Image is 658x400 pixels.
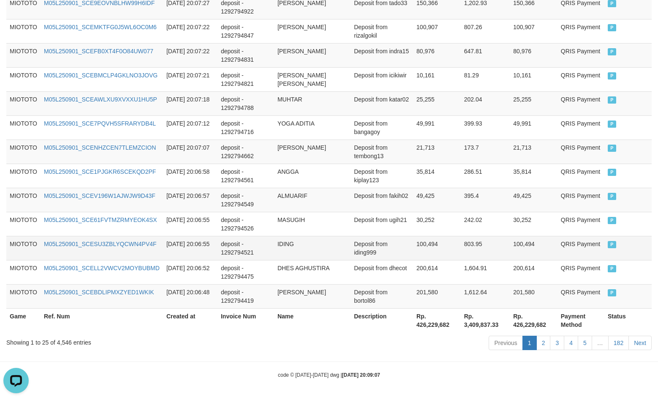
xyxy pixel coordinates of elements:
td: deposit - 1292794662 [218,140,274,164]
td: QRIS Payment [557,236,604,260]
span: PAID [608,24,616,31]
a: 2 [536,336,551,350]
span: PAID [608,169,616,176]
td: QRIS Payment [557,188,604,212]
td: [DATE] 20:06:48 [163,284,218,308]
td: MIOTOTO [6,164,41,188]
td: MIOTOTO [6,115,41,140]
span: PAID [608,121,616,128]
td: 100,907 [413,19,461,43]
td: 25,255 [510,91,557,115]
td: 242.02 [461,212,510,236]
td: Deposit from dhecot [351,260,413,284]
a: M05L250901_SCE61FVTMZRMYEOK4SX [44,216,157,223]
td: 25,255 [413,91,461,115]
td: ALMUARIF [274,188,351,212]
td: QRIS Payment [557,43,604,67]
td: Deposit from iding999 [351,236,413,260]
td: MIOTOTO [6,19,41,43]
td: QRIS Payment [557,260,604,284]
a: M05L250901_SCEV196W1AJWJW9D43F [44,192,155,199]
a: 1 [522,336,537,350]
span: PAID [608,145,616,152]
td: Deposit from indra15 [351,43,413,67]
span: PAID [608,193,616,200]
td: 100,494 [413,236,461,260]
td: 30,252 [510,212,557,236]
td: QRIS Payment [557,284,604,308]
td: 49,425 [510,188,557,212]
td: 399.93 [461,115,510,140]
td: 81.29 [461,67,510,91]
td: MIOTOTO [6,43,41,67]
td: 201,580 [510,284,557,308]
td: deposit - 1292794847 [218,19,274,43]
td: YOGA ADITIA [274,115,351,140]
span: PAID [608,48,616,55]
td: [PERSON_NAME] [274,19,351,43]
td: 286.51 [461,164,510,188]
th: Created at [163,308,218,332]
a: 5 [578,336,592,350]
th: Name [274,308,351,332]
td: [DATE] 20:07:22 [163,43,218,67]
td: deposit - 1292794716 [218,115,274,140]
td: Deposit from katar02 [351,91,413,115]
td: deposit - 1292794475 [218,260,274,284]
a: M05L250901_SCEBMCLP4GKLNO3JOVG [44,72,158,79]
a: Next [628,336,652,350]
td: [PERSON_NAME] [274,284,351,308]
div: Showing 1 to 25 of 4,546 entries [6,335,268,347]
td: QRIS Payment [557,140,604,164]
td: 49,991 [413,115,461,140]
td: 49,991 [510,115,557,140]
td: MIOTOTO [6,212,41,236]
th: Game [6,308,41,332]
td: [DATE] 20:06:58 [163,164,218,188]
a: M05L250901_SCE1PJGKR6SCEKQD2PF [44,168,156,175]
a: M05L250901_SCEBDLIPMXZYED1WKIK [44,289,154,296]
td: MASUGIH [274,212,351,236]
td: 21,713 [510,140,557,164]
a: Previous [489,336,522,350]
td: MIOTOTO [6,188,41,212]
td: Deposit from kiplay123 [351,164,413,188]
td: Deposit from tembong13 [351,140,413,164]
td: [DATE] 20:06:52 [163,260,218,284]
th: Status [604,308,652,332]
td: MUHTAR [274,91,351,115]
strong: [DATE] 20:09:07 [342,372,380,378]
td: IDING [274,236,351,260]
td: MIOTOTO [6,91,41,115]
td: MIOTOTO [6,140,41,164]
td: Deposit from bortol86 [351,284,413,308]
td: deposit - 1292794549 [218,188,274,212]
a: M05L250901_SCELL2VWCV2MOYBUBMD [44,265,160,271]
td: MIOTOTO [6,284,41,308]
td: deposit - 1292794788 [218,91,274,115]
a: M05L250901_SCESU3ZBLYQCWN4PV4F [44,241,157,247]
td: 21,713 [413,140,461,164]
td: [DATE] 20:07:18 [163,91,218,115]
td: deposit - 1292794419 [218,284,274,308]
td: [DATE] 20:06:57 [163,188,218,212]
td: [DATE] 20:06:55 [163,212,218,236]
td: 80,976 [413,43,461,67]
td: 30,252 [413,212,461,236]
td: 10,161 [510,67,557,91]
td: 10,161 [413,67,461,91]
td: QRIS Payment [557,115,604,140]
td: 1,612.64 [461,284,510,308]
td: 100,494 [510,236,557,260]
td: 803.95 [461,236,510,260]
td: Deposit from ugih21 [351,212,413,236]
td: 807.26 [461,19,510,43]
td: deposit - 1292794526 [218,212,274,236]
td: [DATE] 20:07:07 [163,140,218,164]
th: Description [351,308,413,332]
a: M05L250901_SCEFB0XT4F0O84UW077 [44,48,153,55]
td: 201,580 [413,284,461,308]
th: Rp. 426,229,682 [413,308,461,332]
td: QRIS Payment [557,67,604,91]
td: deposit - 1292794561 [218,164,274,188]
